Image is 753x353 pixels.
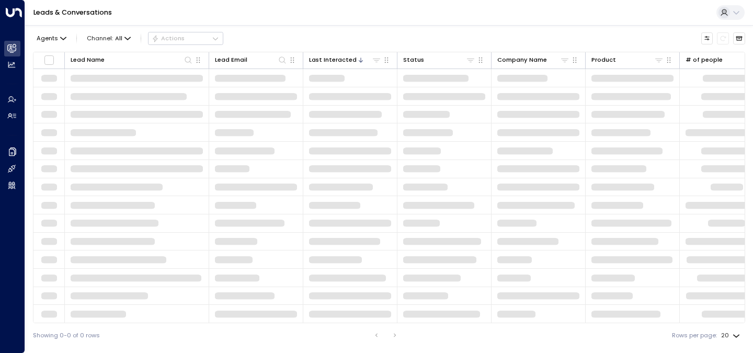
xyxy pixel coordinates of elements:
[591,55,664,65] div: Product
[33,32,70,44] button: Agents
[115,35,122,42] span: All
[33,8,112,17] a: Leads & Conversations
[701,32,713,44] button: Customize
[309,55,357,65] div: Last Interacted
[148,32,223,44] button: Actions
[686,55,723,65] div: # of people
[403,55,424,65] div: Status
[148,32,223,44] div: Button group with a nested menu
[733,32,745,44] button: Archived Leads
[83,32,134,44] button: Channel:All
[370,329,402,341] nav: pagination navigation
[721,329,742,342] div: 20
[591,55,616,65] div: Product
[497,55,547,65] div: Company Name
[37,36,58,41] span: Agents
[83,32,134,44] span: Channel:
[672,331,717,340] label: Rows per page:
[717,32,729,44] span: Refresh
[215,55,247,65] div: Lead Email
[403,55,475,65] div: Status
[497,55,569,65] div: Company Name
[71,55,193,65] div: Lead Name
[33,331,100,340] div: Showing 0-0 of 0 rows
[152,35,185,42] div: Actions
[215,55,287,65] div: Lead Email
[309,55,381,65] div: Last Interacted
[71,55,105,65] div: Lead Name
